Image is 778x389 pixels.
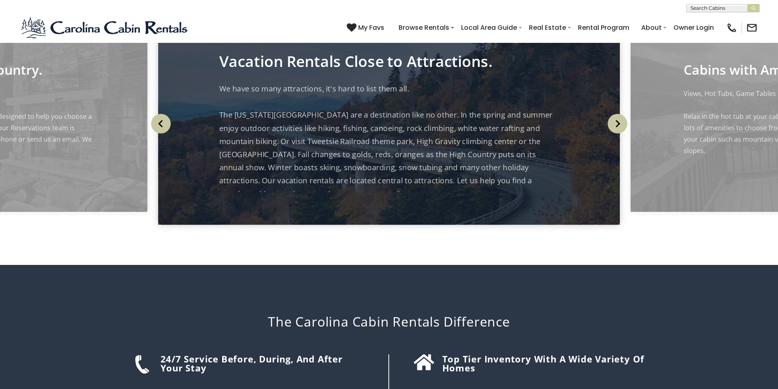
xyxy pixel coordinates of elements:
a: Owner Login [669,20,718,35]
h5: 24/7 Service before, during, and after your stay [161,354,368,372]
img: arrow [608,114,627,133]
a: About [637,20,666,35]
a: My Favs [347,22,386,33]
p: Vacation Rentals Close to Attractions. [219,55,559,68]
a: Browse Rentals [395,20,453,35]
h2: The Carolina Cabin Rentals Difference [128,314,651,329]
p: We have so many attractions, it's hard to list them all. The [US_STATE][GEOGRAPHIC_DATA] are a de... [219,82,559,200]
button: Next [604,105,631,142]
a: Local Area Guide [457,20,521,35]
button: Previous [147,105,174,142]
img: Blue-2.png [20,16,190,40]
a: Rental Program [574,20,633,35]
img: arrow [151,114,171,133]
a: Real Estate [525,20,570,35]
span: My Favs [358,22,384,33]
h5: Top tier inventory with a wide variety of homes [442,354,646,372]
img: mail-regular-black.png [746,22,758,33]
img: phone-regular-black.png [726,22,738,33]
